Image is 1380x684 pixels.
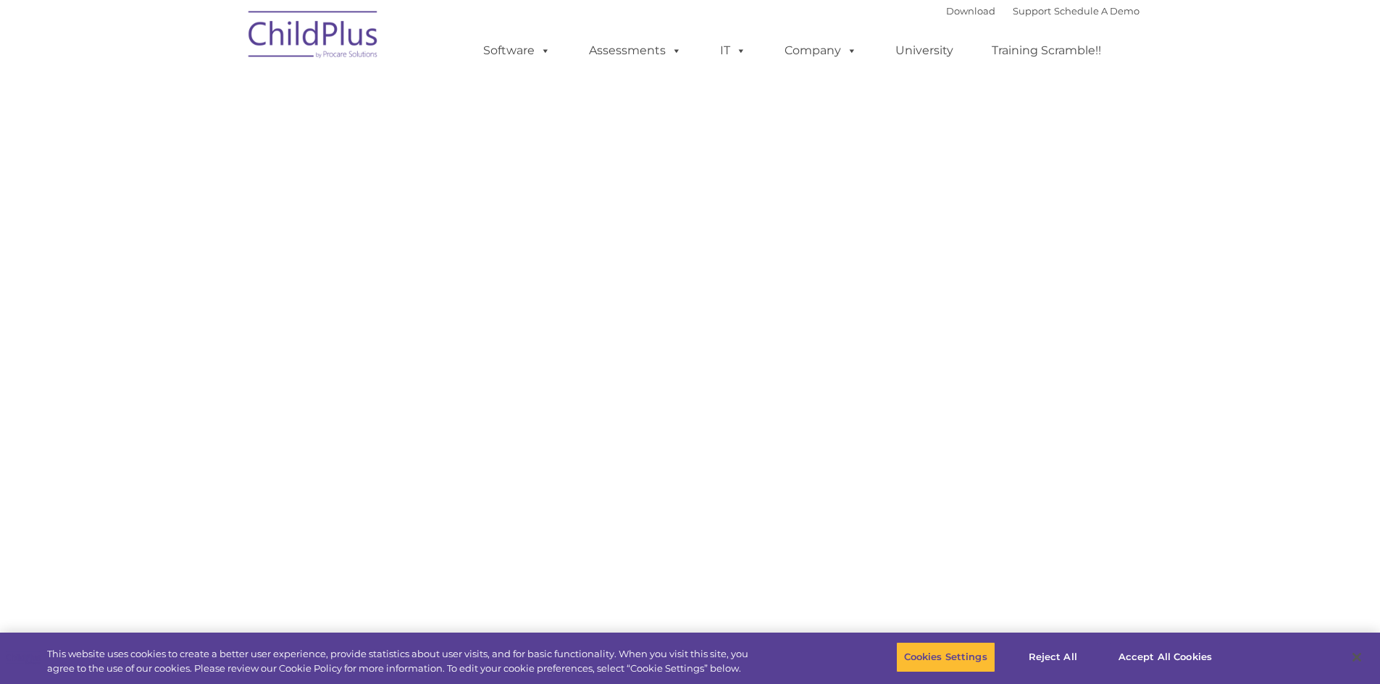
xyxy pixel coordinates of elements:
a: Training Scramble!! [977,36,1116,65]
div: This website uses cookies to create a better user experience, provide statistics about user visit... [47,647,759,675]
a: Assessments [574,36,696,65]
a: Software [469,36,565,65]
img: ChildPlus by Procare Solutions [241,1,386,73]
font: | [946,5,1139,17]
a: Schedule A Demo [1054,5,1139,17]
a: Download [946,5,995,17]
button: Cookies Settings [896,642,995,672]
a: University [881,36,968,65]
a: Support [1013,5,1051,17]
button: Reject All [1008,642,1098,672]
button: Accept All Cookies [1111,642,1220,672]
a: IT [706,36,761,65]
button: Close [1341,641,1373,673]
a: Company [770,36,871,65]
